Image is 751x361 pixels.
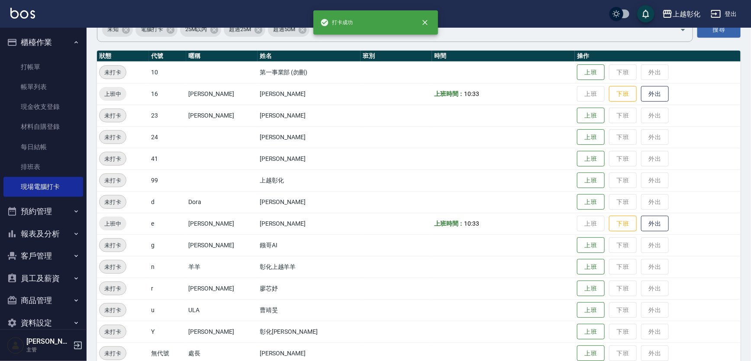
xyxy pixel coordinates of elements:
td: r [149,278,186,299]
th: 狀態 [97,51,149,62]
button: 上班 [577,108,605,124]
button: 上班 [577,281,605,297]
td: 上越彰化 [258,169,361,191]
span: 未打卡 [100,68,126,77]
span: 未打卡 [100,154,126,163]
td: n [149,256,186,278]
span: 25M以內 [180,25,213,34]
td: 彰化[PERSON_NAME] [258,321,361,342]
button: 客戶管理 [3,245,83,267]
div: 上越彰化 [673,9,700,19]
span: 未打卡 [100,241,126,250]
th: 操作 [575,51,741,62]
td: 23 [149,105,186,126]
td: g [149,234,186,256]
button: close [416,13,435,32]
td: 曹靖旻 [258,299,361,321]
a: 現場電腦打卡 [3,177,83,197]
button: 上班 [577,237,605,253]
th: 班別 [361,51,432,62]
td: Dora [186,191,258,213]
div: 超過25M [224,23,265,37]
span: 打卡成功 [320,18,353,27]
button: 上班 [577,129,605,145]
button: 下班 [609,216,637,232]
span: 未打卡 [100,111,126,120]
b: 上班時間： [434,90,464,97]
td: Y [149,321,186,342]
span: 10:33 [464,90,480,97]
button: 預約管理 [3,200,83,223]
button: 外出 [641,86,669,102]
td: [PERSON_NAME] [186,105,258,126]
a: 帳單列表 [3,77,83,97]
span: 未打卡 [100,306,126,315]
span: 上班中 [99,89,126,99]
div: 未知 [102,23,133,37]
span: 未打卡 [100,133,126,142]
td: [PERSON_NAME] [258,83,361,105]
th: 時間 [432,51,575,62]
td: 第一事業部 (勿刪) [258,61,361,83]
span: 上班中 [99,219,126,228]
td: [PERSON_NAME] [258,126,361,148]
p: 主管 [26,346,71,354]
td: [PERSON_NAME] [258,213,361,234]
button: 上班 [577,64,605,80]
div: 25M以內 [180,23,222,37]
span: 未打卡 [100,284,126,293]
td: 羊羊 [186,256,258,278]
td: [PERSON_NAME] [258,105,361,126]
span: 電腦打卡 [135,25,168,34]
td: 24 [149,126,186,148]
button: 上班 [577,194,605,210]
button: 櫃檯作業 [3,31,83,54]
input: 篩選條件 [311,22,665,37]
button: 報表及分析 [3,223,83,245]
td: 鏹哥AI [258,234,361,256]
td: 16 [149,83,186,105]
span: 未打卡 [100,349,126,358]
td: [PERSON_NAME] [186,234,258,256]
a: 每日結帳 [3,137,83,157]
td: ULA [186,299,258,321]
td: [PERSON_NAME] [186,83,258,105]
span: 未打卡 [100,327,126,336]
img: Person [7,337,24,354]
span: 未打卡 [100,198,126,207]
button: 上班 [577,324,605,340]
button: 商品管理 [3,289,83,312]
button: save [637,5,654,22]
td: e [149,213,186,234]
td: [PERSON_NAME] [258,148,361,169]
th: 暱稱 [186,51,258,62]
td: [PERSON_NAME] [186,278,258,299]
td: [PERSON_NAME] [258,191,361,213]
span: 超過25M [224,25,256,34]
a: 打帳單 [3,57,83,77]
td: 99 [149,169,186,191]
button: 外出 [641,216,669,232]
b: 上班時間： [434,220,464,227]
td: [PERSON_NAME] [186,213,258,234]
td: 彰化上越羊羊 [258,256,361,278]
div: 電腦打卡 [135,23,177,37]
td: d [149,191,186,213]
th: 姓名 [258,51,361,62]
h5: [PERSON_NAME] [26,337,71,346]
button: 上班 [577,302,605,318]
button: 上越彰化 [659,5,704,23]
button: Open [676,23,690,37]
button: 登出 [707,6,741,22]
td: 廖芯妤 [258,278,361,299]
button: 上班 [577,151,605,167]
span: 未打卡 [100,176,126,185]
span: 未知 [102,25,124,34]
button: 搜尋 [697,22,741,38]
button: 上班 [577,259,605,275]
th: 代號 [149,51,186,62]
span: 超過50M [268,25,300,34]
a: 現金收支登錄 [3,97,83,117]
td: [PERSON_NAME] [186,321,258,342]
td: u [149,299,186,321]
